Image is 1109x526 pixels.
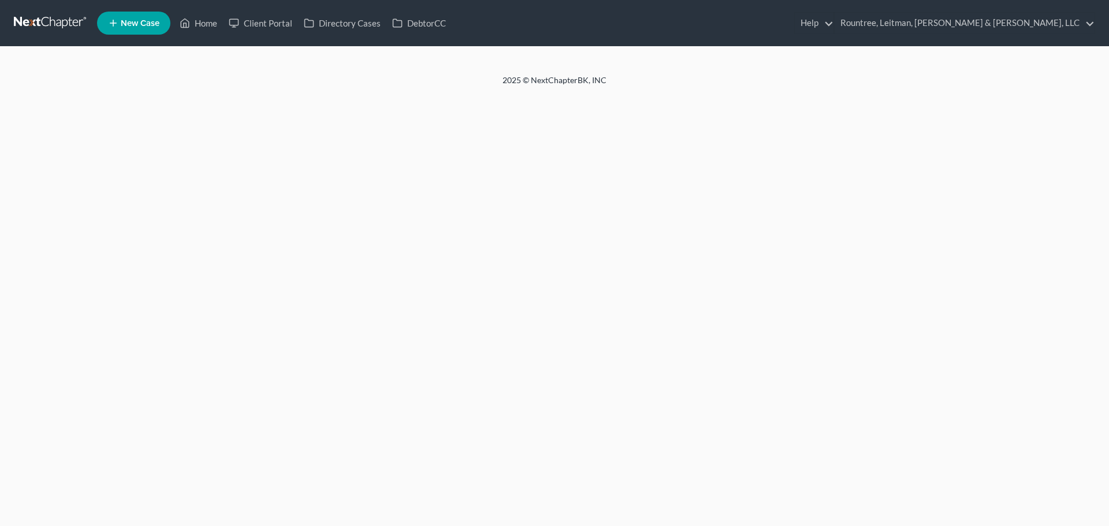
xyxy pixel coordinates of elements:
div: 2025 © NextChapterBK, INC [225,74,884,95]
a: Rountree, Leitman, [PERSON_NAME] & [PERSON_NAME], LLC [835,13,1095,33]
a: Help [795,13,833,33]
a: Directory Cases [298,13,386,33]
a: DebtorCC [386,13,452,33]
a: Home [174,13,223,33]
new-legal-case-button: New Case [97,12,170,35]
a: Client Portal [223,13,298,33]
